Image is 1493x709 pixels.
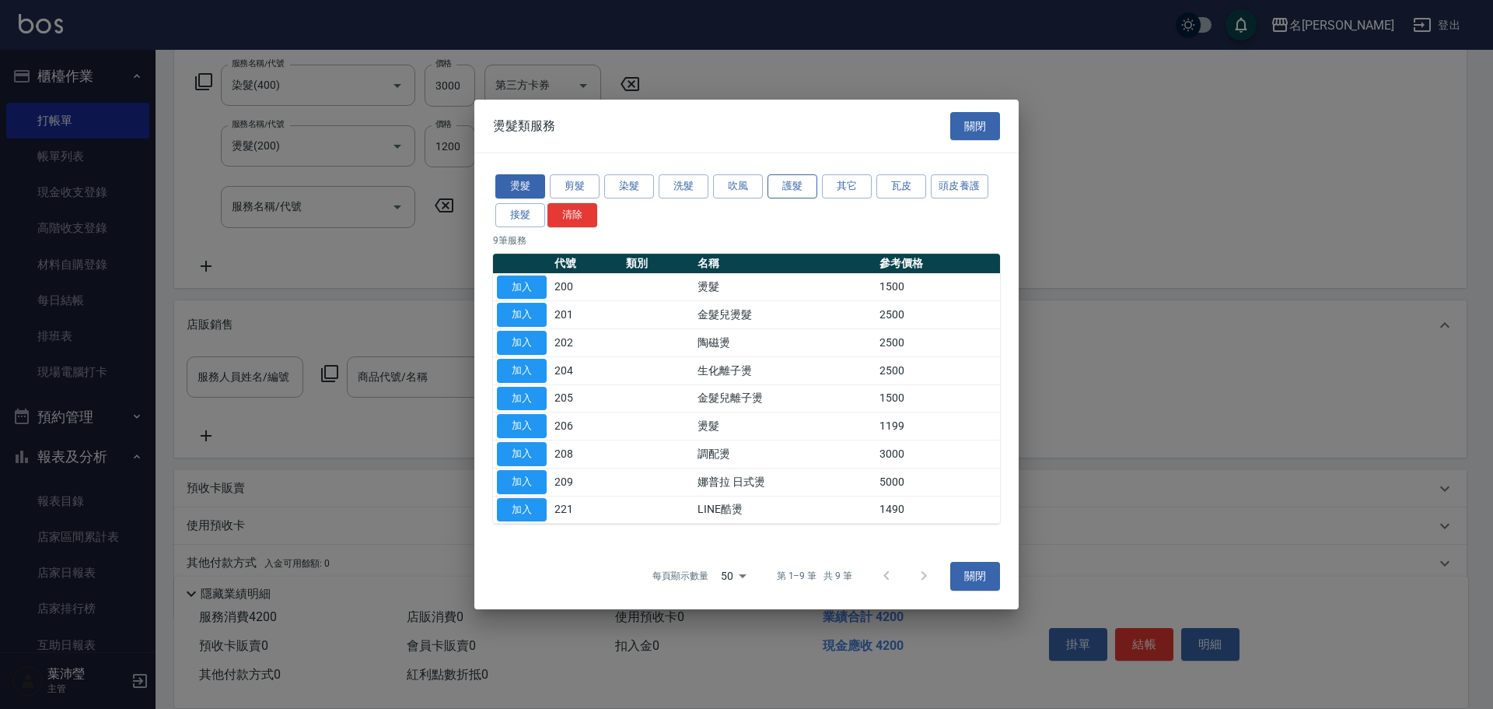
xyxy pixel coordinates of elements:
td: 金髮兒離子燙 [694,384,876,412]
button: 接髮 [495,203,545,227]
td: 娜普拉 日式燙 [694,468,876,496]
td: 2500 [876,329,1000,357]
button: 染髮 [604,174,654,198]
button: 洗髮 [659,174,708,198]
button: 頭皮養護 [931,174,988,198]
th: 參考價格 [876,254,1000,274]
td: 5000 [876,468,1000,496]
td: 1500 [876,273,1000,301]
td: 2500 [876,301,1000,329]
div: 50 [715,555,752,597]
td: 3000 [876,440,1000,469]
button: 清除 [547,203,597,227]
button: 加入 [497,303,547,327]
th: 類別 [622,254,694,274]
button: 加入 [497,414,547,438]
td: 202 [551,329,622,357]
button: 護髮 [767,174,817,198]
td: 金髮兒燙髮 [694,301,876,329]
button: 加入 [497,331,547,355]
button: 其它 [822,174,872,198]
th: 代號 [551,254,622,274]
button: 剪髮 [550,174,600,198]
button: 關閉 [950,562,1000,591]
button: 加入 [497,498,547,522]
td: 1199 [876,412,1000,440]
button: 燙髮 [495,174,545,198]
td: 201 [551,301,622,329]
span: 燙髮類服務 [493,118,555,134]
td: LINE酷燙 [694,496,876,524]
p: 每頁顯示數量 [652,569,708,583]
td: 2500 [876,356,1000,384]
td: 204 [551,356,622,384]
td: 206 [551,412,622,440]
p: 9 筆服務 [493,233,1000,247]
button: 瓦皮 [876,174,926,198]
button: 吹風 [713,174,763,198]
td: 200 [551,273,622,301]
td: 221 [551,496,622,524]
button: 加入 [497,359,547,383]
td: 1490 [876,496,1000,524]
button: 加入 [497,387,547,411]
td: 209 [551,468,622,496]
td: 生化離子燙 [694,356,876,384]
th: 名稱 [694,254,876,274]
td: 陶磁燙 [694,329,876,357]
button: 加入 [497,470,547,494]
button: 加入 [497,442,547,466]
td: 205 [551,384,622,412]
button: 加入 [497,276,547,300]
td: 1500 [876,384,1000,412]
td: 燙髮 [694,412,876,440]
p: 第 1–9 筆 共 9 筆 [777,569,852,583]
td: 調配燙 [694,440,876,469]
td: 燙髮 [694,273,876,301]
button: 關閉 [950,112,1000,141]
td: 208 [551,440,622,469]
